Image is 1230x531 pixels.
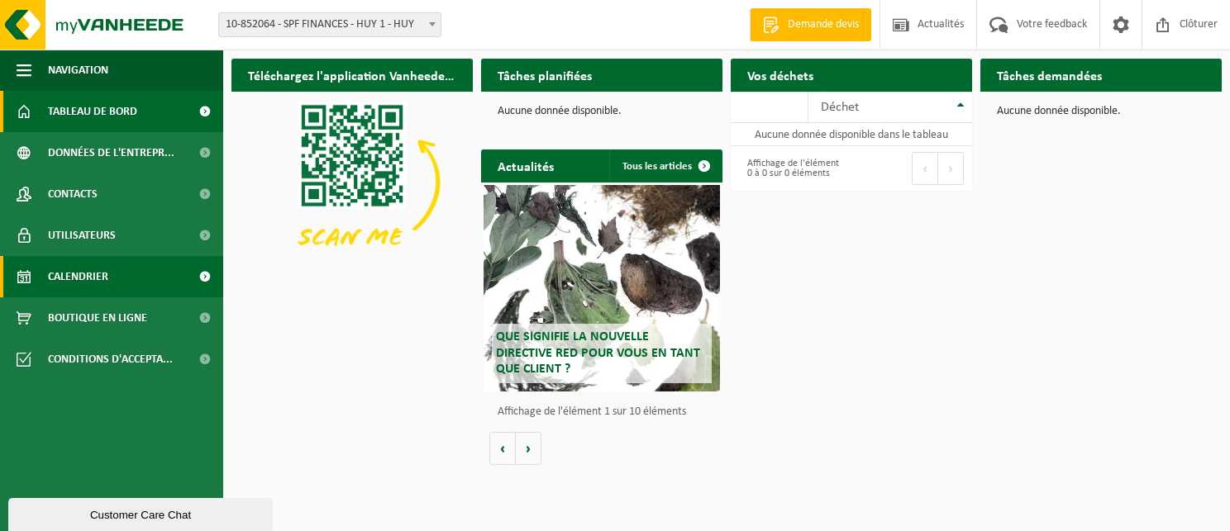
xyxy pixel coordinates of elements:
span: Calendrier [48,256,108,297]
span: 10-852064 - SPF FINANCES - HUY 1 - HUY [219,13,441,36]
span: Navigation [48,50,108,91]
p: Affichage de l'élément 1 sur 10 éléments [498,406,714,418]
span: Demande devis [784,17,863,33]
td: Aucune donnée disponible dans le tableau [731,123,972,146]
a: Demande devis [750,8,871,41]
h2: Vos déchets [731,59,830,91]
h2: Actualités [481,149,570,182]
button: Previous [912,152,938,185]
a: Que signifie la nouvelle directive RED pour vous en tant que client ? [484,185,720,391]
button: Volgende [516,432,541,465]
h2: Tâches planifiées [481,59,608,91]
h2: Tâches demandées [980,59,1118,91]
span: Utilisateurs [48,215,116,256]
a: Tous les articles [609,149,721,183]
span: Tableau de bord [48,91,137,132]
iframe: chat widget [8,495,276,531]
p: Aucune donnée disponible. [997,106,1205,117]
span: Que signifie la nouvelle directive RED pour vous en tant que client ? [496,330,700,375]
img: Download de VHEPlus App [231,92,473,273]
button: Vorige [489,432,516,465]
span: 10-852064 - SPF FINANCES - HUY 1 - HUY [218,12,441,37]
span: Déchet [821,101,859,114]
span: Boutique en ligne [48,297,147,339]
div: Affichage de l'élément 0 à 0 sur 0 éléments [739,150,843,187]
button: Next [938,152,964,185]
span: Données de l'entrepr... [48,132,174,173]
p: Aucune donnée disponible. [498,106,706,117]
span: Contacts [48,173,98,215]
span: Conditions d'accepta... [48,339,173,380]
h2: Téléchargez l'application Vanheede+ maintenant! [231,59,473,91]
